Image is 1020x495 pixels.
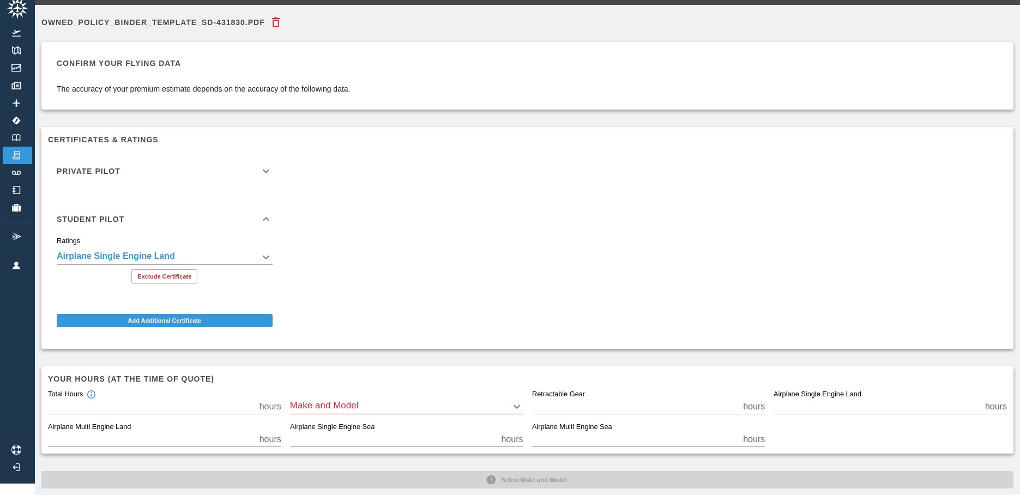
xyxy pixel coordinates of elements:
p: The accuracy of your premium estimate depends on the accuracy of the following data. [57,83,351,94]
div: Total Hours [48,390,96,400]
h6: Private Pilot [57,167,120,175]
label: Airplane Multi Engine Land [48,422,131,432]
div: Student Pilot [48,237,281,292]
p: hours [985,400,1007,413]
p: hours [743,400,765,413]
label: Retractable Gear [532,390,585,400]
h6: Student Pilot [57,215,124,223]
p: hours [259,433,281,446]
div: Student Pilot [48,202,281,237]
p: hours [259,400,281,413]
label: Airplane Single Engine Sea [290,422,375,432]
h6: Certificates & Ratings [48,134,1007,146]
button: Exclude Certificate [131,269,197,283]
svg: Total hours in fixed-wing aircraft [86,390,96,400]
label: Airplane Single Engine Land [774,390,861,400]
h6: Your hours (at the time of quote) [48,373,1007,385]
label: Ratings [57,236,80,246]
div: Private Pilot [48,158,281,184]
label: Airplane Multi Engine Sea [532,422,612,432]
p: hours [501,433,523,446]
h6: Confirm your flying data [57,57,351,69]
h6: Owned_Policy_Binder_Template_SD-431830.pdf [41,19,265,26]
div: Airplane Single Engine Land [57,250,273,265]
p: hours [743,433,765,446]
button: Add Additional Certificate [57,314,273,327]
